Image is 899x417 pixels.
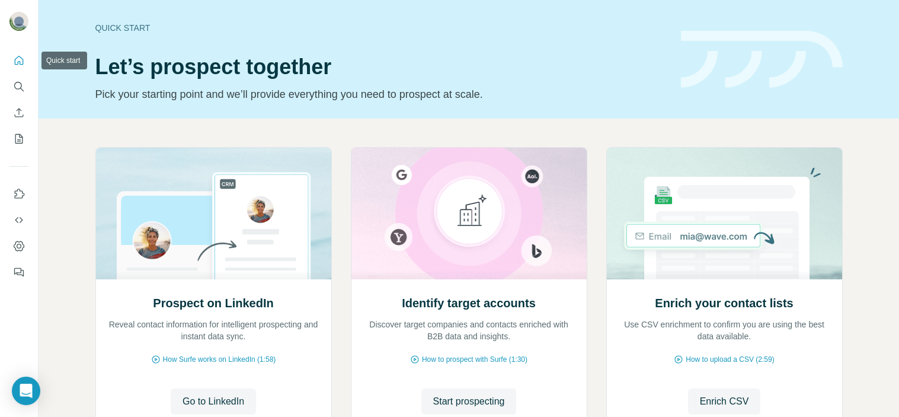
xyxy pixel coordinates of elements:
[422,354,527,365] span: How to prospect with Surfe (1:30)
[681,31,843,88] img: banner
[402,295,536,311] h2: Identify target accounts
[700,394,749,409] span: Enrich CSV
[9,262,28,283] button: Feedback
[9,183,28,205] button: Use Surfe on LinkedIn
[9,128,28,149] button: My lists
[12,377,40,405] div: Open Intercom Messenger
[655,295,793,311] h2: Enrich your contact lists
[9,12,28,31] img: Avatar
[606,148,843,279] img: Enrich your contact lists
[95,148,332,279] img: Prospect on LinkedIn
[108,319,319,342] p: Reveal contact information for intelligent prospecting and instant data sync.
[183,394,244,409] span: Go to LinkedIn
[153,295,273,311] h2: Prospect on LinkedIn
[9,76,28,97] button: Search
[433,394,505,409] span: Start prospecting
[95,22,667,34] div: Quick start
[171,389,256,415] button: Go to LinkedIn
[363,319,575,342] p: Discover target companies and contacts enriched with B2B data and insights.
[9,102,28,123] button: Enrich CSV
[95,86,667,103] p: Pick your starting point and we’ll provide everything you need to prospect at scale.
[688,389,761,415] button: Enrich CSV
[686,354,774,365] span: How to upload a CSV (2:59)
[9,209,28,231] button: Use Surfe API
[619,319,830,342] p: Use CSV enrichment to confirm you are using the best data available.
[9,50,28,71] button: Quick start
[163,354,276,365] span: How Surfe works on LinkedIn (1:58)
[9,235,28,257] button: Dashboard
[421,389,517,415] button: Start prospecting
[351,148,587,279] img: Identify target accounts
[95,55,667,79] h1: Let’s prospect together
